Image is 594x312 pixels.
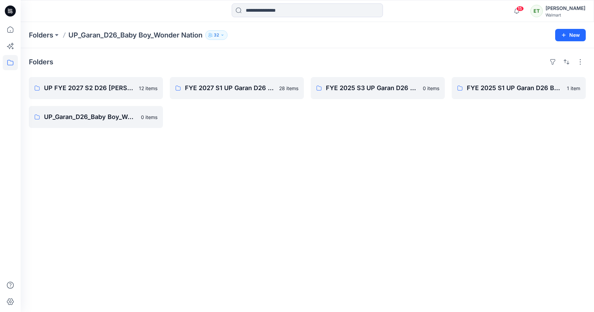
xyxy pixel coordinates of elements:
[170,77,304,99] a: FYE 2027 S1 UP Garan D26 Baby Boy28 items
[279,85,298,92] p: 28 items
[516,6,524,11] span: 15
[185,83,275,93] p: FYE 2027 S1 UP Garan D26 Baby Boy
[44,112,137,122] p: UP_Garan_D26_Baby Boy_Wonder Nation Board
[326,83,419,93] p: FYE 2025 S3 UP Garan D26 Baby Boy
[214,31,219,39] p: 32
[423,85,439,92] p: 0 items
[68,30,202,40] p: UP_Garan_D26_Baby Boy_Wonder Nation
[205,30,228,40] button: 32
[530,5,543,17] div: ET
[29,58,53,66] h4: Folders
[546,4,585,12] div: [PERSON_NAME]
[141,114,157,121] p: 0 items
[467,83,563,93] p: FYE 2025 S1 UP Garan D26 Baby Boy
[44,83,135,93] p: UP FYE 2027 S2 D26 [PERSON_NAME]
[311,77,445,99] a: FYE 2025 S3 UP Garan D26 Baby Boy0 items
[29,30,53,40] a: Folders
[555,29,586,41] button: New
[546,12,585,18] div: Walmart
[29,106,163,128] a: UP_Garan_D26_Baby Boy_Wonder Nation Board0 items
[452,77,586,99] a: FYE 2025 S1 UP Garan D26 Baby Boy1 item
[139,85,157,92] p: 12 items
[567,85,580,92] p: 1 item
[29,77,163,99] a: UP FYE 2027 S2 D26 [PERSON_NAME]12 items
